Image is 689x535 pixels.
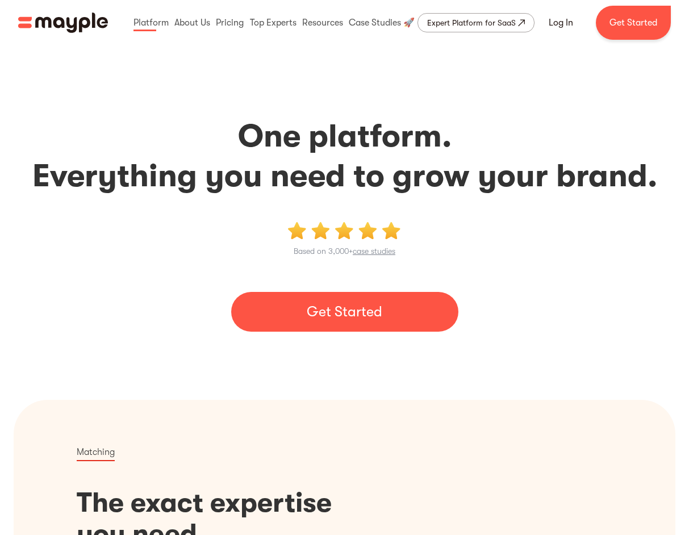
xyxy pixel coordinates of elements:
p: Matching [77,445,115,461]
div: Resources [299,5,346,41]
a: case studies [353,246,395,256]
h2: One platform. Everything you need to grow your brand. [14,116,675,196]
a: Get Started [231,292,458,332]
div: Top Experts [247,5,299,41]
div: Pricing [213,5,247,41]
a: Expert Platform for SaaS [417,13,535,32]
p: Based on 3,000+ [294,244,395,258]
div: About Us [172,5,213,41]
a: Get Started [596,6,671,40]
img: Mayple logo [18,12,108,34]
div: Expert Platform for SaaS [427,16,516,30]
div: Platform [131,5,172,41]
a: home [18,12,108,34]
a: Log In [535,9,587,36]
